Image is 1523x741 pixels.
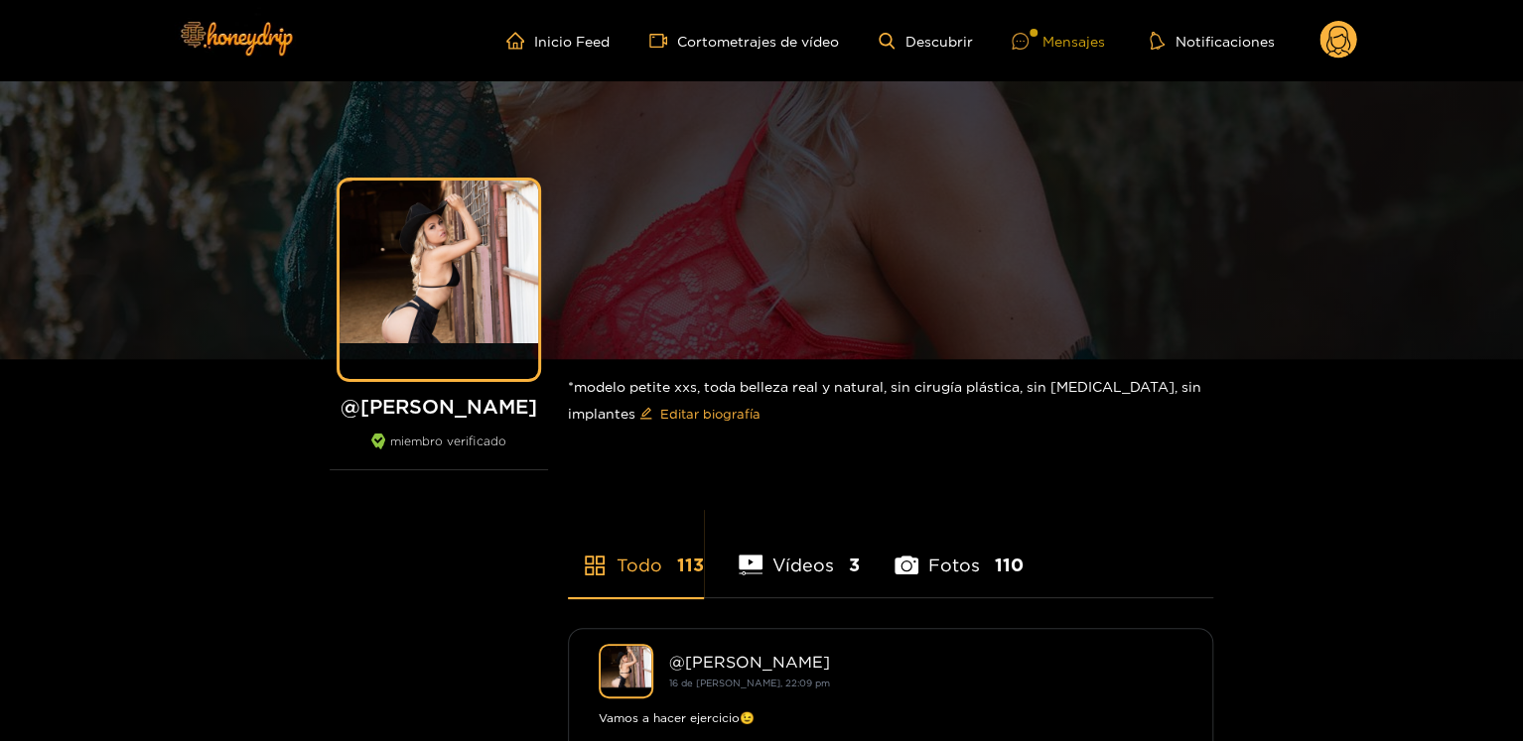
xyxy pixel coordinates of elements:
span: cámara de vídeo [649,32,677,50]
a: Cortometrajes de vídeo [649,32,839,50]
font: Vídeos [772,555,834,574]
font: Fotos [928,555,980,574]
font: 113 [677,555,704,574]
font: *modelo petite xxs, toda belleza real y natural, sin cirugía plástica, sin [MEDICAL_DATA], sin im... [568,379,1201,421]
font: Descubrir [904,34,972,49]
font: 16 de [PERSON_NAME], 22:09 pm [669,678,830,688]
span: hogar [506,32,534,50]
font: @[PERSON_NAME] [669,653,830,671]
font: Notificaciones [1175,34,1274,49]
font: Editar biografía [660,407,761,421]
font: miembro verificado [390,434,506,447]
button: Notificaciones [1144,31,1280,51]
font: Todo [617,555,662,574]
img: brezo maría [599,644,653,698]
font: Vamos a hacer ejercicio😉 [599,711,755,724]
button: editarEditar biografía [635,398,764,430]
font: Inicio Feed [534,34,610,49]
font: 3 [849,555,860,574]
font: 110 [995,555,1024,574]
font: Cortometrajes de vídeo [677,34,839,49]
a: Descubrir [879,33,972,50]
font: @[PERSON_NAME] [341,395,537,417]
span: editar [639,407,652,422]
font: Mensajes [1041,34,1104,49]
span: tienda de aplicaciones [583,554,607,577]
a: Inicio Feed [506,32,610,50]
